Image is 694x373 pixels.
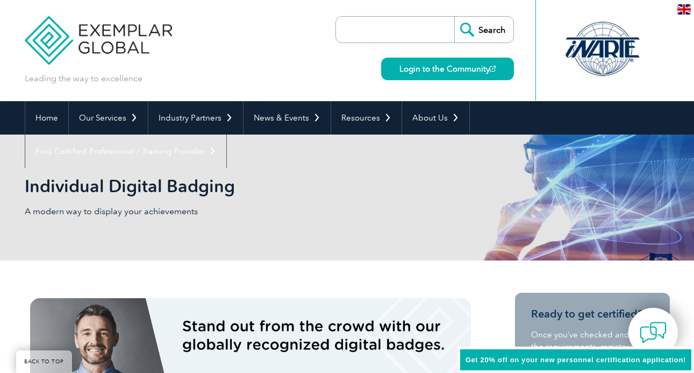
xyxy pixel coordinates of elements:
[677,4,691,15] img: en
[244,101,331,135] a: News & Events
[490,66,496,72] img: open_square.png
[148,101,243,135] a: Industry Partners
[381,58,514,80] a: Login to the Community
[25,206,347,217] p: A modern way to display your achievements
[454,17,513,43] input: Search
[466,356,686,364] span: Get 20% off on your new personnel certification application!
[531,307,654,321] h3: Ready to get certified?
[25,73,142,85] p: Leading the way to excellence
[16,350,72,373] a: BACK TO TOP
[25,101,68,135] a: Home
[331,101,402,135] a: Resources
[25,178,476,195] h2: Individual Digital Badging
[25,135,226,168] a: Find Certified Professional / Training Provider
[531,329,654,364] p: Once you’ve checked and met the requirements, register your details and Apply Now at
[69,101,148,135] a: Our Services
[402,101,469,135] a: About Us
[640,319,667,346] img: contact-chat.png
